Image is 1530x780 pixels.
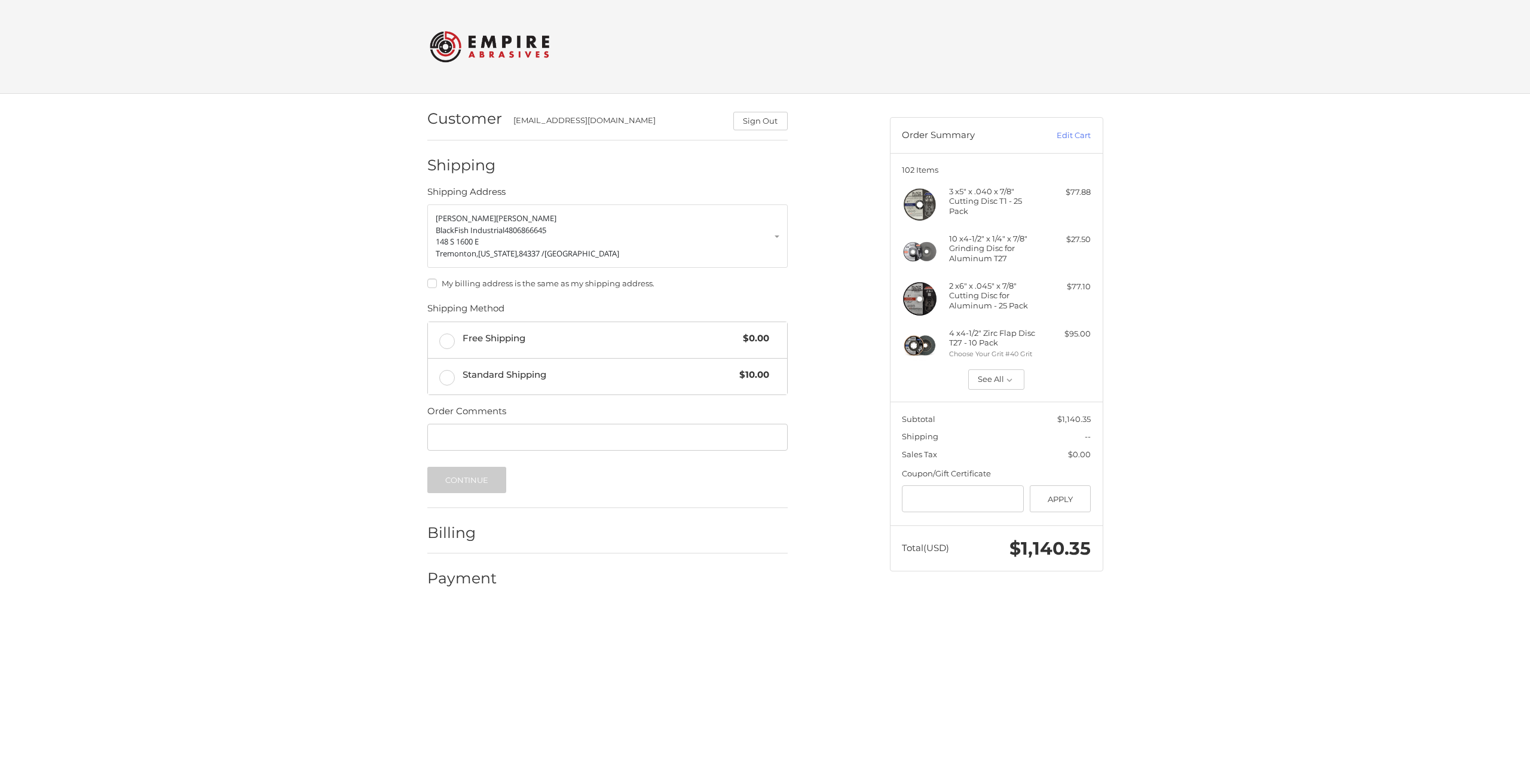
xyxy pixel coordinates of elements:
h2: Payment [427,569,497,588]
input: Gift Certificate or Coupon Code [902,485,1024,512]
div: $77.88 [1044,186,1091,198]
span: $1,140.35 [1009,537,1091,559]
span: BlackFish Industrial [436,225,504,235]
span: Tremonton, [436,248,478,259]
legend: Order Comments [427,405,506,424]
button: See All [968,369,1025,390]
legend: Shipping Method [427,302,504,321]
h3: Order Summary [902,130,1030,142]
div: Coupon/Gift Certificate [902,468,1091,480]
span: Free Shipping [463,332,738,345]
label: My billing address is the same as my shipping address. [427,279,788,288]
span: 84337 / [519,248,544,259]
h4: 3 x 5" x .040 x 7/8" Cutting Disc T1 - 25 Pack [949,186,1041,216]
span: 148 S 1600 E [436,236,479,247]
div: $95.00 [1044,328,1091,340]
span: Total (USD) [902,542,949,553]
legend: Shipping Address [427,185,506,204]
span: [PERSON_NAME] [496,213,556,224]
h3: 102 Items [902,165,1091,175]
h4: 2 x 6" x .045" x 7/8" Cutting Disc for Aluminum - 25 Pack [949,281,1041,310]
h4: 10 x 4-1/2" x 1/4" x 7/8" Grinding Disc for Aluminum T27 [949,234,1041,263]
span: Subtotal [902,414,935,424]
a: Edit Cart [1030,130,1091,142]
span: $1,140.35 [1057,414,1091,424]
button: Sign Out [733,112,788,130]
button: Apply [1030,485,1091,512]
span: 4806866645 [504,225,546,235]
h4: 4 x 4-1/2" Zirc Flap Disc T27 - 10 Pack [949,328,1041,348]
span: [PERSON_NAME] [436,213,496,224]
span: Shipping [902,432,938,441]
span: $10.00 [734,368,770,382]
button: Continue [427,467,507,493]
h2: Customer [427,109,502,128]
div: $27.50 [1044,234,1091,246]
li: Choose Your Grit #40 Grit [949,349,1041,359]
span: Sales Tax [902,449,937,459]
div: $77.10 [1044,281,1091,293]
span: [GEOGRAPHIC_DATA] [544,248,619,259]
span: $0.00 [738,332,770,345]
img: Empire Abrasives [430,23,549,70]
h2: Billing [427,524,497,542]
span: Standard Shipping [463,368,734,382]
span: -- [1085,432,1091,441]
div: [EMAIL_ADDRESS][DOMAIN_NAME] [513,115,721,130]
span: $0.00 [1068,449,1091,459]
h2: Shipping [427,156,497,175]
a: Enter or select a different address [427,204,788,268]
span: [US_STATE], [478,248,519,259]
